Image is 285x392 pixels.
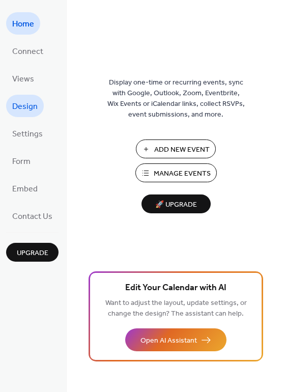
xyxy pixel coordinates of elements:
[6,150,37,172] a: Form
[6,12,40,35] a: Home
[6,243,59,262] button: Upgrade
[6,122,49,145] a: Settings
[12,71,34,88] span: Views
[12,99,38,115] span: Design
[140,335,197,346] span: Open AI Assistant
[141,194,211,213] button: 🚀 Upgrade
[12,126,43,143] span: Settings
[12,154,31,170] span: Form
[6,177,44,200] a: Embed
[12,44,43,60] span: Connect
[105,296,247,321] span: Want to adjust the layout, update settings, or change the design? The assistant can help.
[6,205,59,227] a: Contact Us
[154,169,211,179] span: Manage Events
[12,16,34,33] span: Home
[125,328,226,351] button: Open AI Assistant
[6,67,40,90] a: Views
[6,95,44,117] a: Design
[107,77,245,120] span: Display one-time or recurring events, sync with Google, Outlook, Zoom, Eventbrite, Wix Events or ...
[154,145,210,155] span: Add New Event
[6,40,49,62] a: Connect
[12,181,38,198] span: Embed
[135,163,217,182] button: Manage Events
[136,139,216,158] button: Add New Event
[17,248,48,259] span: Upgrade
[148,198,205,212] span: 🚀 Upgrade
[125,281,226,295] span: Edit Your Calendar with AI
[12,209,52,225] span: Contact Us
